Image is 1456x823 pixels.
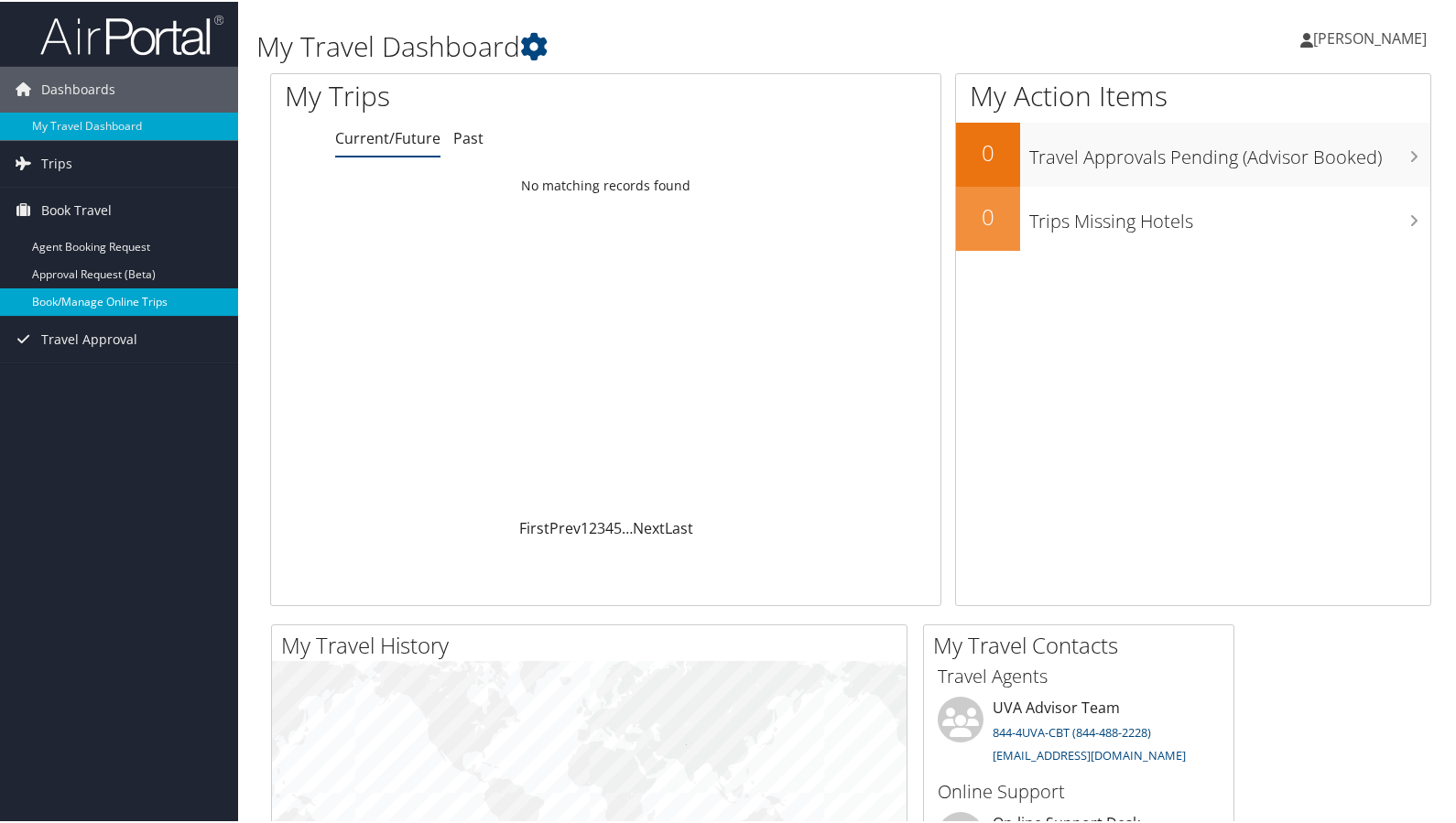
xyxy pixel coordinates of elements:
h2: My Travel History [281,628,907,659]
a: Past [453,126,484,146]
span: … [622,516,633,536]
h2: 0 [956,200,1020,231]
h3: Travel Approvals Pending (Advisor Booked) [1029,134,1430,168]
a: 844-4UVA-CBT (844-488-2228) [993,722,1151,739]
a: First [519,516,549,536]
a: Prev [549,516,581,536]
h1: My Travel Dashboard [256,26,1049,64]
h2: 0 [956,135,1020,167]
a: 5 [614,516,622,536]
span: Book Travel [41,186,112,232]
a: [PERSON_NAME] [1300,9,1445,64]
li: UVA Advisor Team [929,695,1229,770]
a: 3 [597,516,605,536]
img: airportal-logo.png [40,12,223,55]
h3: Travel Agents [938,662,1220,688]
h2: My Travel Contacts [933,628,1233,659]
a: 4 [605,516,614,536]
a: Next [633,516,665,536]
td: No matching records found [271,168,940,200]
h1: My Action Items [956,75,1430,114]
a: Current/Future [335,126,440,146]
a: Last [665,516,693,536]
a: 2 [589,516,597,536]
a: 1 [581,516,589,536]
h3: Online Support [938,777,1220,803]
a: 0Travel Approvals Pending (Advisor Booked) [956,121,1430,185]
a: 0Trips Missing Hotels [956,185,1430,249]
a: [EMAIL_ADDRESS][DOMAIN_NAME] [993,745,1186,762]
h3: Trips Missing Hotels [1029,198,1430,233]
span: Travel Approval [41,315,137,361]
span: Dashboards [41,65,115,111]
h1: My Trips [285,75,648,114]
span: [PERSON_NAME] [1313,27,1427,47]
span: Trips [41,139,72,185]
